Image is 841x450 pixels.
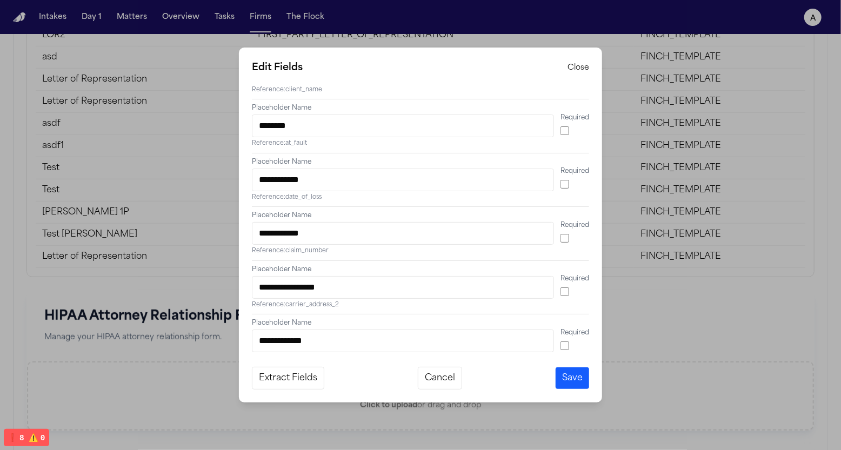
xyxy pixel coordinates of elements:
[556,367,589,389] button: Save
[560,167,589,176] label: Required
[252,193,554,203] div: Reference: date_of_loss
[252,104,554,112] label: Placeholder Name
[560,328,589,337] label: Required
[560,221,589,230] label: Required
[252,211,554,220] label: Placeholder Name
[252,86,554,95] div: Reference: client_name
[252,265,554,274] label: Placeholder Name
[252,319,554,327] label: Placeholder Name
[560,274,589,283] label: Required
[252,158,554,166] label: Placeholder Name
[252,301,554,310] div: Reference: carrier_address_2
[252,139,554,149] div: Reference: at_fault
[252,367,324,389] button: Extract Fields
[568,63,589,73] button: Close
[252,247,554,256] div: Reference: claim_number
[560,113,589,122] label: Required
[418,367,462,389] button: Cancel
[252,61,303,76] h3: Edit Fields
